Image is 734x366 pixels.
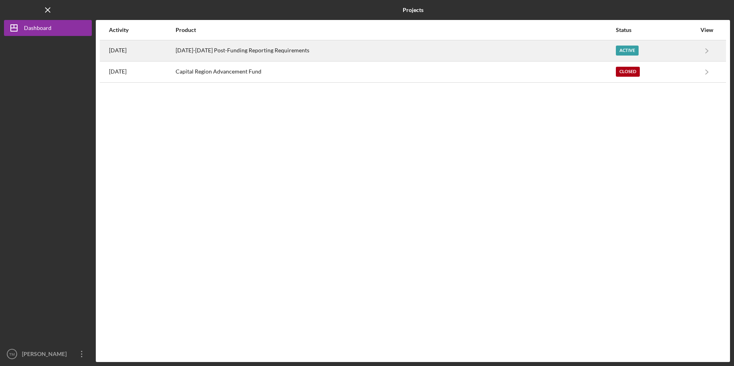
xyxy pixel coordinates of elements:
div: [DATE]-[DATE] Post-Funding Reporting Requirements [176,41,615,61]
div: Dashboard [24,20,51,38]
b: Projects [403,7,423,13]
div: [PERSON_NAME] [20,346,72,364]
time: 2023-02-08 16:17 [109,68,127,75]
div: Product [176,27,615,33]
div: Active [616,46,639,56]
button: TM[PERSON_NAME] [4,346,92,362]
div: Status [616,27,696,33]
text: TM [9,352,15,356]
button: Dashboard [4,20,92,36]
div: Capital Region Advancement Fund [176,62,615,82]
div: Activity [109,27,175,33]
time: 2025-07-31 14:39 [109,47,127,54]
div: Closed [616,67,640,77]
div: View [697,27,717,33]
